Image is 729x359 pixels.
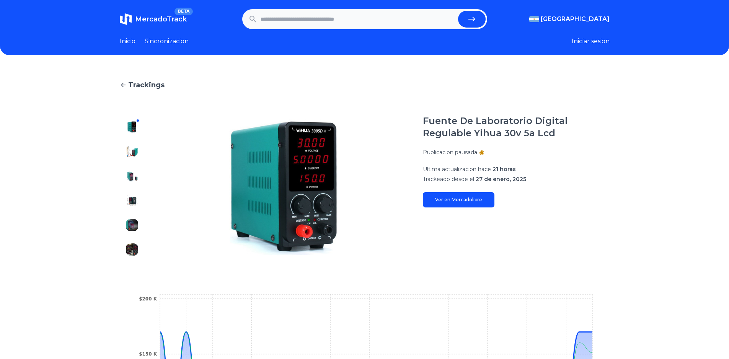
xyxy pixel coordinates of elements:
img: MercadoTrack [120,13,132,25]
a: MercadoTrackBETA [120,13,187,25]
span: [GEOGRAPHIC_DATA] [541,15,610,24]
tspan: $200 K [139,296,157,302]
span: 21 horas [493,166,516,173]
button: [GEOGRAPHIC_DATA] [529,15,610,24]
span: 27 de enero, 2025 [476,176,526,183]
span: MercadoTrack [135,15,187,23]
tspan: $150 K [139,351,157,357]
a: Sincronizacion [145,37,189,46]
img: Argentina [529,16,539,22]
a: Ver en Mercadolibre [423,192,494,207]
img: Fuente De Laboratorio Digital Regulable Yihua 30v 5a Lcd [160,115,408,262]
img: Fuente De Laboratorio Digital Regulable Yihua 30v 5a Lcd [126,170,138,182]
img: Fuente De Laboratorio Digital Regulable Yihua 30v 5a Lcd [126,243,138,256]
a: Trackings [120,80,610,90]
a: Inicio [120,37,135,46]
img: Fuente De Laboratorio Digital Regulable Yihua 30v 5a Lcd [126,145,138,158]
h1: Fuente De Laboratorio Digital Regulable Yihua 30v 5a Lcd [423,115,610,139]
span: Trackings [128,80,165,90]
button: Iniciar sesion [572,37,610,46]
img: Fuente De Laboratorio Digital Regulable Yihua 30v 5a Lcd [126,219,138,231]
span: Trackeado desde el [423,176,474,183]
p: Publicacion pausada [423,148,477,156]
img: Fuente De Laboratorio Digital Regulable Yihua 30v 5a Lcd [126,194,138,207]
span: BETA [175,8,192,15]
img: Fuente De Laboratorio Digital Regulable Yihua 30v 5a Lcd [126,121,138,133]
span: Ultima actualizacion hace [423,166,491,173]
